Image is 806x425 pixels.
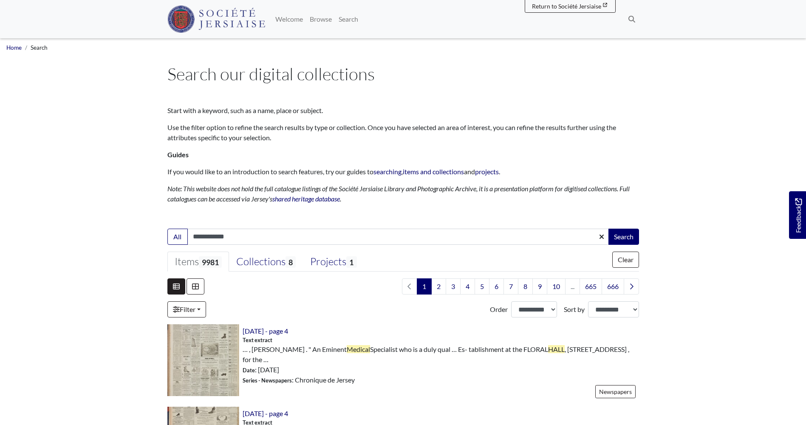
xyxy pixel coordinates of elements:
a: shared heritage database [272,195,340,203]
a: Next page [624,278,639,295]
a: Goto page 666 [602,278,624,295]
a: Goto page 665 [580,278,602,295]
a: Goto page 9 [532,278,547,295]
label: Order [490,304,508,314]
span: 8 [286,256,296,268]
span: … , [PERSON_NAME] . " An Eminent Specialist who is a duly qual … Es- tablishment at the FLORAL , ... [243,344,639,365]
a: Goto page 2 [431,278,446,295]
p: If you would like to an introduction to search features, try our guides to , and . [167,167,639,177]
img: 14th August 1889 - page 4 [167,324,239,396]
button: Clear [612,252,639,268]
a: Goto page 10 [547,278,566,295]
h1: Search our digital collections [167,64,639,84]
span: Series - Newspapers [243,377,292,384]
img: Société Jersiaise [167,6,266,33]
div: Items [175,255,222,268]
a: Newspapers [595,385,636,398]
a: Search [335,11,362,28]
em: Note: This website does not hold the full catalogue listings of the Société Jersiaise Library and... [167,184,630,203]
a: Goto page 3 [446,278,461,295]
a: Goto page 8 [518,278,533,295]
a: searching [373,167,402,176]
a: Welcome [272,11,306,28]
p: Start with a keyword, such as a name, place or subject. [167,105,639,116]
span: 9981 [199,256,222,268]
span: : Chronique de Jersey [243,375,355,385]
span: Return to Société Jersiaise [532,3,601,10]
label: Sort by [564,304,585,314]
div: Collections [236,255,296,268]
p: Use the filter option to refine the search results by type or collection. Once you have selected ... [167,122,639,143]
a: Goto page 6 [489,278,504,295]
a: Browse [306,11,335,28]
span: Medical [347,345,370,353]
nav: pagination [399,278,639,295]
strong: Guides [167,150,189,159]
span: Date [243,367,255,374]
a: Goto page 4 [460,278,475,295]
div: Projects [310,255,356,268]
span: HALL [548,345,565,353]
a: projects [475,167,499,176]
span: : [DATE] [243,365,279,375]
button: All [167,229,188,245]
span: 1 [346,256,356,268]
a: Goto page 5 [475,278,489,295]
span: Search [31,44,48,51]
span: Text extract [243,336,272,344]
a: [DATE] - page 4 [243,327,288,335]
li: Previous page [402,278,417,295]
a: Home [6,44,22,51]
a: Filter [167,301,206,317]
a: Goto page 7 [503,278,518,295]
input: Enter one or more search terms... [187,229,609,245]
button: Search [608,229,639,245]
span: Goto page 1 [417,278,432,295]
span: Feedback [793,198,803,233]
a: [DATE] - page 4 [243,409,288,417]
a: Société Jersiaise logo [167,3,266,35]
a: items and collections [403,167,464,176]
a: Would you like to provide feedback? [789,191,806,239]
